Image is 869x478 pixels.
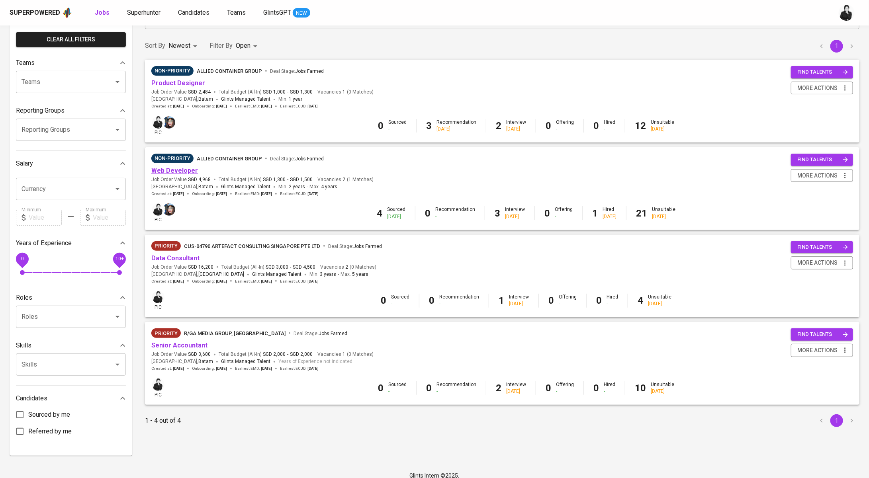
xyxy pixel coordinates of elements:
[290,89,313,96] span: SGD 1,300
[388,381,407,395] div: Sourced
[378,382,384,394] b: 0
[388,119,407,133] div: Sourced
[261,366,272,371] span: [DATE]
[151,264,213,271] span: Job Order Value
[16,55,126,71] div: Teams
[387,213,405,220] div: [DATE]
[151,191,184,197] span: Created at :
[791,66,853,78] button: find talents
[192,366,227,371] span: Onboarding :
[163,203,175,216] img: diazagista@glints.com
[151,330,181,338] span: Priority
[152,203,164,216] img: medwi@glints.com
[266,264,288,271] span: SGD 3,000
[151,89,211,96] span: Job Order Value
[151,154,194,162] span: Non-Priority
[791,169,853,182] button: more actions
[184,330,286,336] span: R/GA MEDIA GROUP, [GEOGRAPHIC_DATA]
[499,295,504,306] b: 1
[505,206,525,220] div: Interview
[151,167,198,174] a: Web Developer
[151,351,211,358] span: Job Order Value
[151,378,165,398] div: pic
[10,7,72,19] a: Superpoweredapp logo
[344,264,348,271] span: 2
[607,300,618,307] div: -
[95,9,110,16] b: Jobs
[559,294,577,307] div: Offering
[173,279,184,284] span: [DATE]
[651,119,674,133] div: Unsuitable
[556,381,574,395] div: Offering
[320,264,376,271] span: Vacancies ( 0 Matches )
[388,126,407,133] div: -
[152,291,164,303] img: medwi@glints.com
[278,184,305,189] span: Min.
[636,208,647,219] b: 21
[263,8,310,18] a: GlintsGPT NEW
[263,351,286,358] span: SGD 2,000
[635,382,646,394] b: 10
[295,68,324,74] span: Jobs Farmed
[328,244,382,249] span: Deal Stage :
[546,382,551,394] b: 0
[151,115,165,136] div: pic
[221,264,315,271] span: Total Budget (All-In)
[309,184,337,189] span: Max.
[341,89,345,96] span: 1
[436,388,476,395] div: -
[16,58,35,68] p: Teams
[115,256,123,261] span: 10+
[814,40,859,53] nav: pagination navigation
[290,264,291,271] span: -
[548,295,554,306] b: 0
[112,359,123,370] button: Open
[280,366,319,371] span: Earliest ECJD :
[151,66,194,76] div: Pending Client’s Feedback
[544,208,550,219] b: 0
[263,176,286,183] span: SGD 1,300
[651,381,674,395] div: Unsuitable
[278,358,354,366] span: Years of Experience not indicated.
[309,271,336,277] span: Min.
[293,9,310,17] span: NEW
[289,96,302,102] span: 1 year
[178,9,209,16] span: Candidates
[797,83,838,93] span: more actions
[338,271,339,279] span: -
[184,243,320,249] span: CUS-04790 ARTEFACT CONSULTING SINGAPORE PTE LTD
[652,213,675,220] div: [DATE]
[192,279,227,284] span: Onboarding :
[797,171,838,181] span: more actions
[28,427,72,436] span: Referred by me
[192,103,227,109] span: Onboarding :
[307,191,319,197] span: [DATE]
[317,89,374,96] span: Vacancies ( 0 Matches )
[151,67,194,75] span: Non-Priority
[112,183,123,195] button: Open
[219,351,313,358] span: Total Budget (All-In)
[270,156,324,162] span: Deal Stage :
[145,41,165,51] p: Sort By
[555,206,573,220] div: Offering
[16,103,126,119] div: Reporting Groups
[352,271,368,277] span: 5 years
[814,414,859,427] nav: pagination navigation
[197,68,262,74] span: Allied Container Group
[797,243,848,252] span: find talents
[151,183,213,191] span: [GEOGRAPHIC_DATA] ,
[555,213,573,220] div: -
[294,331,347,336] span: Deal Stage :
[216,279,227,284] span: [DATE]
[10,8,60,18] div: Superpowered
[556,388,574,395] div: -
[252,271,301,277] span: Glints Managed Talent
[556,126,574,133] div: -
[151,154,194,163] div: Pending Client’s Feedback, Sufficient Talents in Pipeline
[592,208,598,219] b: 1
[791,154,853,166] button: find talents
[221,184,270,189] span: Glints Managed Talent
[192,191,227,197] span: Onboarding :
[378,120,384,131] b: 0
[278,96,302,102] span: Min.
